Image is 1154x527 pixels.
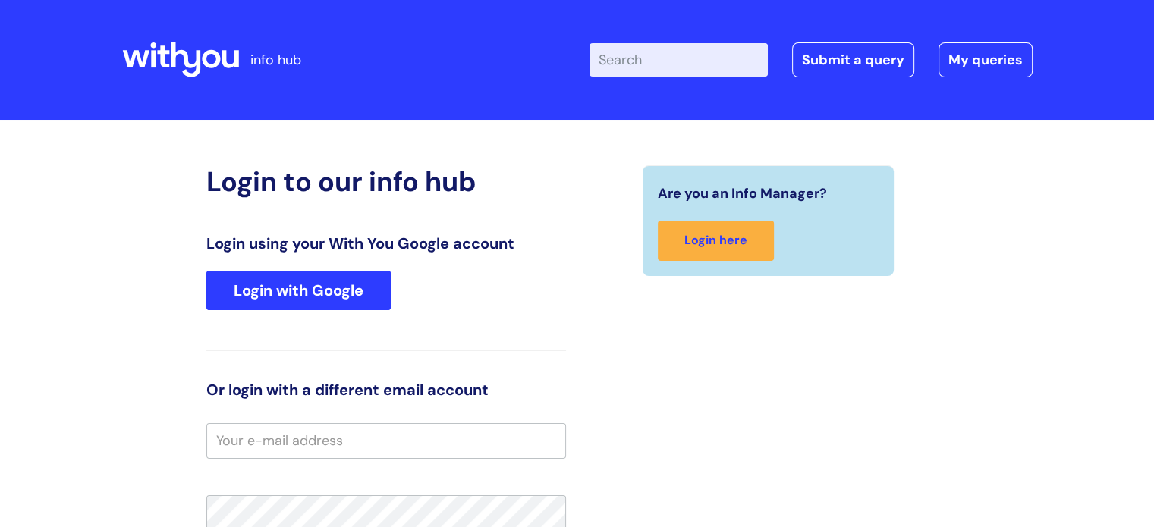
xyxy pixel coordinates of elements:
[206,271,391,310] a: Login with Google
[206,165,566,198] h2: Login to our info hub
[792,42,914,77] a: Submit a query
[658,221,774,261] a: Login here
[206,381,566,399] h3: Or login with a different email account
[590,43,768,77] input: Search
[250,48,301,72] p: info hub
[206,234,566,253] h3: Login using your With You Google account
[939,42,1033,77] a: My queries
[206,423,566,458] input: Your e-mail address
[658,181,827,205] span: Are you an Info Manager?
